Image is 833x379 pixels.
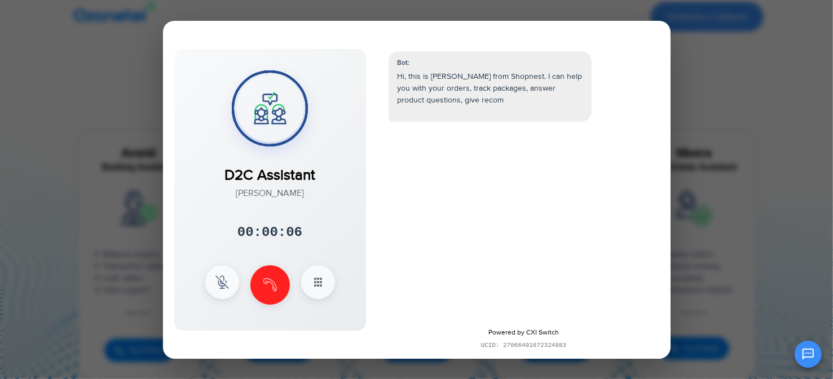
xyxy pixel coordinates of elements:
[398,58,583,68] div: Bot:
[795,341,822,368] button: Open chat
[224,153,315,186] div: D2C Assistant​
[224,186,315,200] div: [PERSON_NAME]
[386,328,662,338] div: Powered by CXI Switch
[398,70,583,106] p: Hi, this is [PERSON_NAME] from Shopnest. I can help you with your orders, track packages, answer ...
[386,341,662,350] div: UCID: 27066491072324883
[215,275,229,289] img: mute Icon
[237,222,302,243] div: 00:00:06
[263,278,277,292] img: end Icon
